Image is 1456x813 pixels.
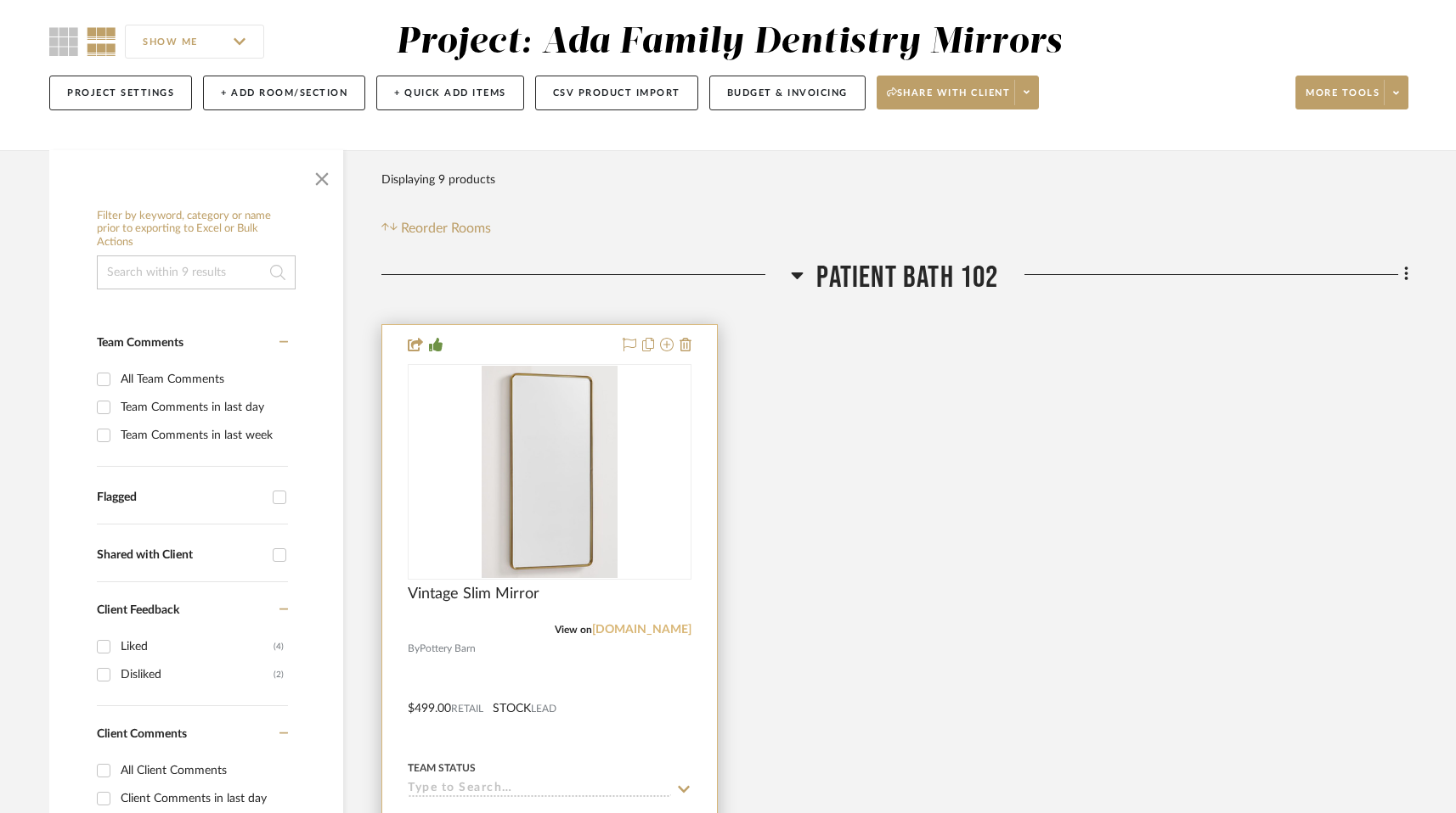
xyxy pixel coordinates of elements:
div: Team Comments in last day [121,394,284,421]
span: Share with client [887,87,1011,112]
div: Team Comments in last week [121,422,284,449]
img: Vintage Slim Mirror [482,366,618,578]
span: View on [555,625,592,635]
input: Type to Search… [408,782,671,798]
span: Vintage Slim Mirror [408,585,539,603]
span: Team Comments [97,337,183,349]
span: Patient Bath 102 [816,260,998,296]
div: All Client Comments [121,757,284,784]
button: More tools [1295,76,1408,109]
div: Team Status [408,760,476,776]
div: Flagged [97,491,264,505]
button: Close [305,159,339,193]
div: Client Comments in last day [121,785,284,812]
div: Disliked [121,661,274,688]
span: By [408,641,420,657]
div: 0 [409,365,691,579]
div: (2) [274,661,284,688]
a: [DOMAIN_NAME] [592,624,691,636]
span: Client Feedback [97,604,179,616]
button: Project Settings [49,76,192,110]
button: Reorder Rooms [381,218,491,238]
button: + Quick Add Items [376,76,524,110]
span: Pottery Barn [420,641,476,657]
input: Search within 9 results [97,255,296,289]
div: Displaying 9 products [381,163,495,197]
div: Project: Ada Family Dentistry Mirrors [396,25,1062,60]
button: CSV Product Import [535,76,698,110]
div: Shared with Client [97,548,264,563]
span: Reorder Rooms [401,218,491,238]
div: Liked [121,633,274,660]
span: Client Comments [97,728,187,740]
div: (4) [274,633,284,660]
span: More tools [1306,87,1380,112]
h6: Filter by keyword, category or name prior to exporting to Excel or Bulk Actions [97,210,296,250]
button: Share with client [877,76,1040,109]
button: Budget & Invoicing [709,76,866,110]
div: All Team Comments [121,366,284,393]
button: + Add Room/Section [203,76,365,110]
